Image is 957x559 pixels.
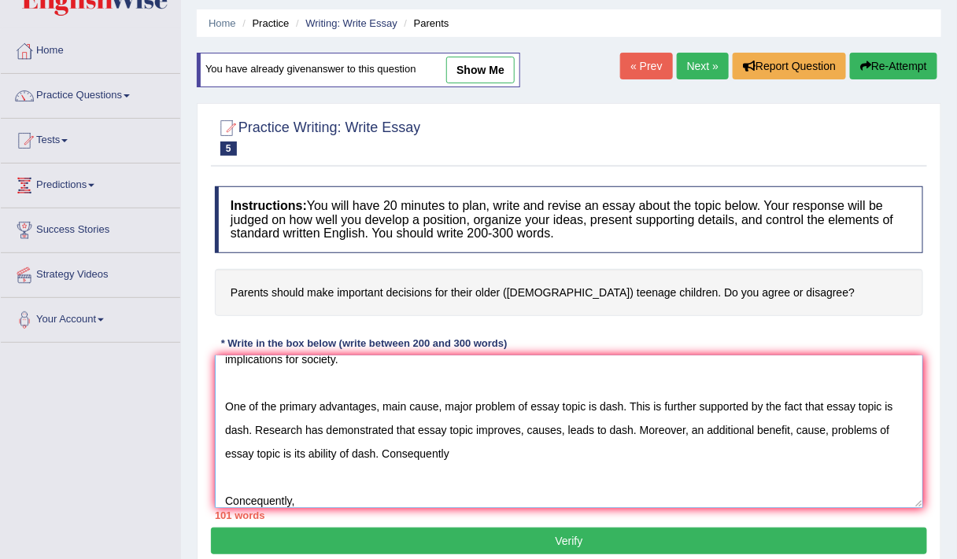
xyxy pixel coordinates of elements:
[850,53,937,79] button: Re-Attempt
[733,53,846,79] button: Report Question
[215,336,513,351] div: * Write in the box below (write between 200 and 300 words)
[305,17,397,29] a: Writing: Write Essay
[1,253,180,292] a: Strategy Videos
[1,29,180,68] a: Home
[1,298,180,337] a: Your Account
[446,57,515,83] a: show me
[215,508,923,523] div: 101 words
[220,142,237,156] span: 5
[1,74,180,113] a: Practice Questions
[215,116,420,156] h2: Practice Writing: Write Essay
[209,17,236,29] a: Home
[1,208,180,248] a: Success Stories
[231,199,307,212] b: Instructions:
[238,16,289,31] li: Practice
[1,164,180,203] a: Predictions
[211,528,927,554] button: Verify
[677,53,729,79] a: Next »
[1,119,180,158] a: Tests
[215,269,923,317] h4: Parents should make important decisions for their older ([DEMOGRAPHIC_DATA]) teenage children. Do...
[197,53,520,87] div: You have already given answer to this question
[620,53,672,79] a: « Prev
[401,16,449,31] li: Parents
[215,186,923,253] h4: You will have 20 minutes to plan, write and revise an essay about the topic below. Your response ...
